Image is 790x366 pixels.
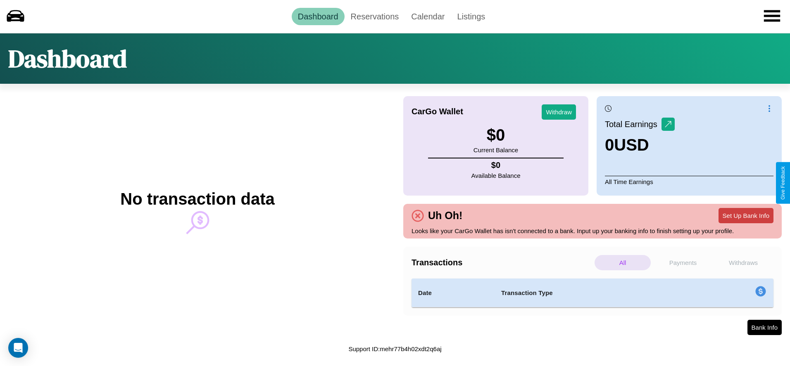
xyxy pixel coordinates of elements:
[605,136,675,154] h3: 0 USD
[471,161,521,170] h4: $ 0
[412,225,773,236] p: Looks like your CarGo Wallet has isn't connected to a bank. Input up your banking info to finish ...
[405,8,451,25] a: Calendar
[345,8,405,25] a: Reservations
[424,210,466,222] h4: Uh Oh!
[595,255,651,270] p: All
[715,255,771,270] p: Withdraws
[719,208,773,223] button: Set Up Bank Info
[747,320,782,335] button: Bank Info
[412,107,463,116] h4: CarGo Wallet
[474,126,518,144] h3: $ 0
[474,144,518,156] p: Current Balance
[348,343,441,354] p: Support ID: mehr77b4h02xdt2q6aj
[501,288,688,298] h4: Transaction Type
[8,338,28,358] div: Open Intercom Messenger
[655,255,711,270] p: Payments
[292,8,345,25] a: Dashboard
[542,104,576,120] button: Withdraw
[780,166,786,200] div: Give Feedback
[412,279,773,307] table: simple table
[412,258,592,267] h4: Transactions
[451,8,491,25] a: Listings
[605,117,662,132] p: Total Earnings
[120,190,274,208] h2: No transaction data
[471,170,521,181] p: Available Balance
[8,42,127,76] h1: Dashboard
[605,176,773,187] p: All Time Earnings
[418,288,488,298] h4: Date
